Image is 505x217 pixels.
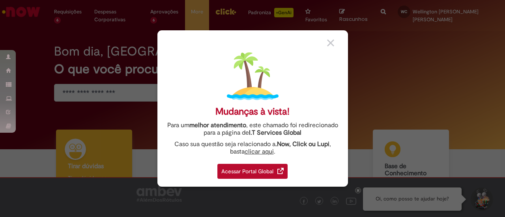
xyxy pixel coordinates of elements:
img: island.png [227,50,279,102]
a: I.T Services Global [249,124,301,137]
div: Mudanças à vista! [215,106,290,117]
div: Para um , este chamado foi redirecionado para a página de [163,122,342,137]
img: redirect_link.png [277,168,284,174]
div: Acessar Portal Global [217,164,288,179]
strong: .Now, Click ou Lupi [275,140,329,148]
a: clicar aqui [245,143,274,156]
img: close_button_grey.png [327,39,334,46]
div: Caso sua questão seja relacionado a , basta . [163,141,342,156]
strong: melhor atendimento [189,121,246,129]
a: Acessar Portal Global [217,160,288,179]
